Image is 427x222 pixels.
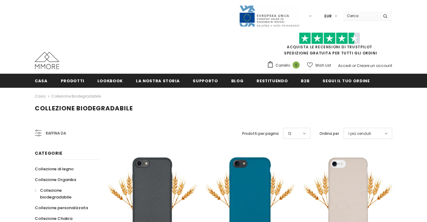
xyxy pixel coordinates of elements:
[307,60,331,71] a: Wish List
[323,78,370,84] span: Segui il tuo ordine
[35,177,76,183] span: Collezione Organika
[315,62,331,68] span: Wish List
[257,74,288,87] a: Restituendo
[239,5,300,27] img: Javni Razpis
[35,185,92,202] a: Collezione biodegradabile
[301,74,309,87] a: B2B
[35,202,88,213] a: Collezione personalizzata
[319,131,339,137] label: Ordina per
[324,13,332,19] span: EUR
[276,62,290,68] span: Carrello
[97,74,123,87] a: Lookbook
[35,150,62,156] span: Categorie
[293,61,300,68] span: 0
[35,216,72,221] span: Collezione Chakra
[193,74,218,87] a: supporto
[35,74,48,87] a: Casa
[299,32,360,44] img: Fidati di Pilot Stars
[35,166,74,172] span: Collezione di legno
[35,52,59,69] img: Casi MMORE
[288,131,291,137] span: 12
[301,78,309,84] span: B2B
[46,130,66,137] span: Raffina da
[35,78,48,84] span: Casa
[267,35,392,56] span: SPEDIZIONE GRATUITA PER TUTTI GLI ORDINI
[323,74,370,87] a: Segui il tuo ordine
[357,63,392,68] a: Creare un account
[343,11,378,20] input: Search Site
[257,78,288,84] span: Restituendo
[51,94,101,99] a: Collezione biodegradabile
[40,187,71,200] span: Collezione biodegradabile
[35,205,88,211] span: Collezione personalizzata
[352,63,356,68] span: or
[35,93,46,100] a: Casa
[35,164,74,174] a: Collezione di legno
[242,131,279,137] label: Prodotti per pagina
[338,63,351,68] a: Accedi
[231,74,244,87] a: Blog
[287,44,372,50] a: Acquista le recensioni di TrustPilot
[193,78,218,84] span: supporto
[136,74,180,87] a: La nostra storia
[136,78,180,84] span: La nostra storia
[267,61,303,70] a: Carrello 0
[349,131,371,137] span: I più venduti
[97,78,123,84] span: Lookbook
[35,104,133,113] span: Collezione biodegradabile
[61,74,84,87] a: Prodotti
[61,78,84,84] span: Prodotti
[35,174,76,185] a: Collezione Organika
[239,13,300,18] a: Javni Razpis
[231,78,244,84] span: Blog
